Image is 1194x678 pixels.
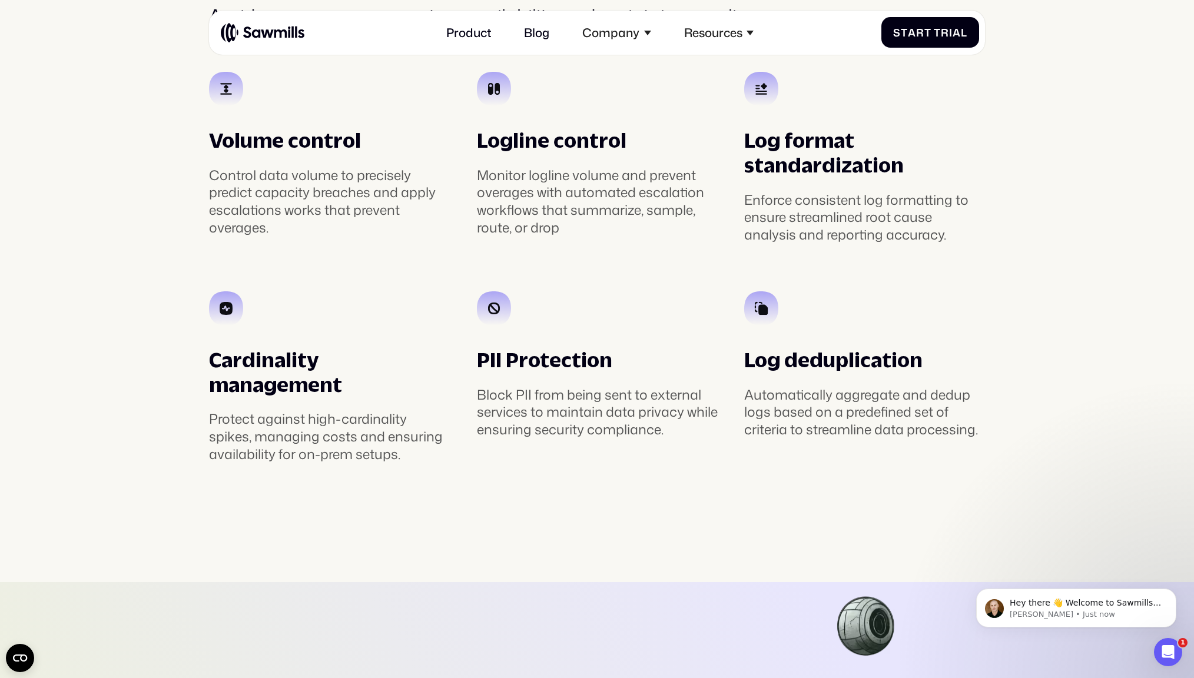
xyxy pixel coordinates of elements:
[881,17,979,48] a: StartTrial
[953,26,961,39] span: a
[934,26,941,39] span: T
[582,25,639,39] div: Company
[908,26,916,39] span: a
[744,191,986,244] div: Enforce consistent log formatting to ensure streamlined root cause analysis and reporting accuracy.
[6,644,34,672] button: Open CMP widget
[209,410,451,463] div: Protect against high-cardinality spikes, managing costs and ensuring availability for on-prem set...
[477,167,719,237] div: Monitor logline volume and prevent overages with automated escalation workflows that summarize, s...
[477,128,719,153] div: Logline control
[573,16,660,49] div: Company
[949,26,953,39] span: i
[209,128,451,153] div: Volume control
[51,34,203,102] span: Hey there 👋 Welcome to Sawmills. The smart telemetry management platform that solves cost, qualit...
[209,167,451,237] div: Control data volume to precisely predict capacity breaches and apply escalations works that preve...
[924,26,931,39] span: t
[477,348,719,373] div: PII Protection
[684,25,742,39] div: Resources
[916,26,924,39] span: r
[1154,638,1182,666] iframe: Intercom live chat
[675,16,762,49] div: Resources
[209,348,451,397] div: Cardinality management
[209,4,985,29] div: Avoid overages, ensure system availability, and maintain compliance.
[744,348,986,373] div: Log deduplication
[901,26,908,39] span: t
[744,386,986,438] div: Automatically aggregate and dedup logs based on a predefined set of criteria to streamline data p...
[744,128,986,178] div: Log format standardization
[961,26,967,39] span: l
[1178,638,1188,647] span: 1
[51,45,203,56] p: Message from Winston, sent Just now
[515,16,558,49] a: Blog
[437,16,500,49] a: Product
[477,386,719,438] div: Block PII from being sent to external services to maintain data privacy while ensuring security c...
[958,564,1194,646] iframe: Intercom notifications message
[893,26,901,39] span: S
[941,26,949,39] span: r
